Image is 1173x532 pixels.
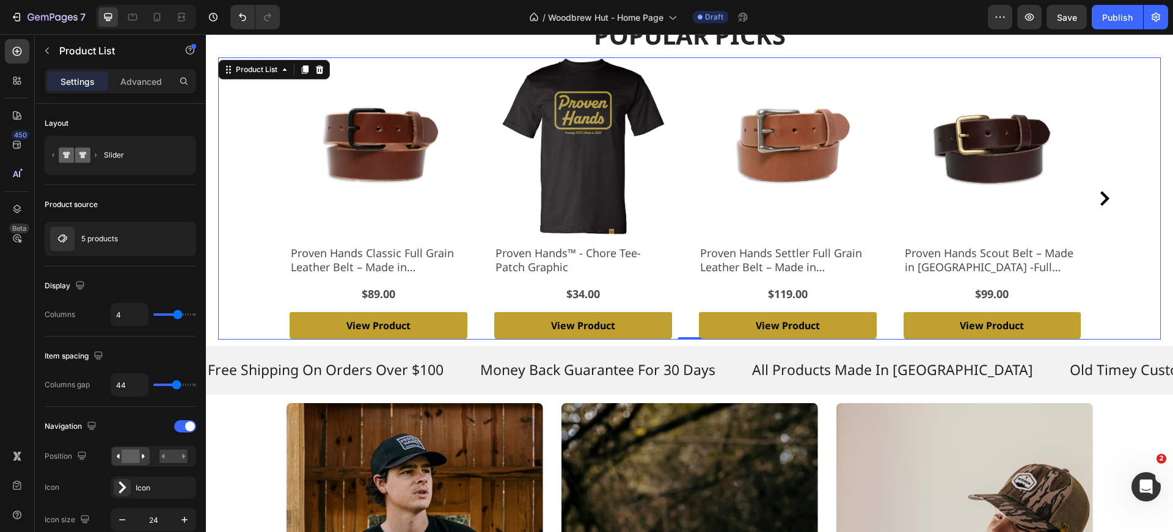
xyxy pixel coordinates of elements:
span: / [543,11,546,24]
input: Auto [111,374,148,396]
span: Draft [705,12,723,23]
button: Publish [1092,5,1143,29]
button: View Product [493,278,671,305]
button: 7 [5,5,91,29]
div: Columns gap [45,379,90,390]
p: 5 products [81,235,118,243]
iframe: Design area [206,34,1173,532]
p: Product List [59,43,163,58]
div: Navigation [45,418,99,435]
iframe: Intercom live chat [1131,472,1161,501]
span: Save [1057,12,1077,23]
div: Icon size [45,512,92,528]
div: View Product [550,283,614,301]
button: View Product [698,278,875,305]
h2: Proven Hands Settler Full Grain Leather Belt – Made in [GEOGRAPHIC_DATA] - [PERSON_NAME] - Gun Me... [493,211,671,242]
div: Product source [45,199,98,210]
div: Product List [27,30,74,41]
button: Save [1047,5,1087,29]
a: Proven Hands Settler Full Grain Leather Belt – Made in USA - Buck Brown - Gun Metal Roller Buckle [493,23,671,201]
p: 7 [80,10,86,24]
div: 450 [12,130,29,140]
span: Woodbrew Hut - Home Page [548,11,663,24]
div: View Product [345,283,409,301]
img: product feature img [50,227,75,251]
p: Settings [60,75,95,88]
button: View Product [288,278,466,305]
span: 2 [1157,454,1166,464]
p: Money Back Guarantee For 30 Days [274,327,510,345]
div: $34.00 [359,252,395,268]
button: View Product [84,278,261,305]
a: Proven Hands Classic Full Grain Leather Belt – Made in USA - Brown - Black Buckle [84,23,261,201]
a: Proven Hands Scout Belt – Made in USA -Full Grain Leather [698,23,875,201]
h2: Proven Hands Classic Full Grain Leather Belt – Made in [GEOGRAPHIC_DATA] - [PERSON_NAME] Buckle [84,211,261,242]
h2: Proven Hands™ - Chore Tee- Patch Graphic [288,211,466,242]
div: $119.00 [561,252,603,268]
h2: Proven Hands Scout Belt – Made in [GEOGRAPHIC_DATA] -Full Grain Leather [698,211,875,242]
div: Icon [136,483,193,494]
p: Free Shipping On Orders Over $100 [2,327,238,345]
div: Position [45,448,89,465]
div: Undo/Redo [230,5,280,29]
img: Proven Hands 100% Made in USA Cotton Tee Shirt Black. "Patch Logo" Design. Everyday Wear. [288,23,466,201]
div: $99.00 [768,252,804,268]
input: Auto [111,304,148,326]
div: Columns [45,309,75,320]
p: All Products Made In [GEOGRAPHIC_DATA] [546,327,827,345]
p: Old Timey Customer Support [864,327,1057,345]
div: Item spacing [45,348,106,365]
div: Beta [9,224,29,233]
div: $89.00 [155,252,191,268]
div: View Product [754,283,818,301]
div: Icon [45,482,59,493]
div: Publish [1102,11,1133,24]
a: Proven Hands™ - Chore Tee- Patch Graphic [288,23,466,201]
p: Advanced [120,75,162,88]
button: Carousel Next Arrow [891,157,906,172]
div: View Product [141,283,205,301]
div: Layout [45,118,68,129]
div: Display [45,278,87,294]
div: Slider [104,141,178,169]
